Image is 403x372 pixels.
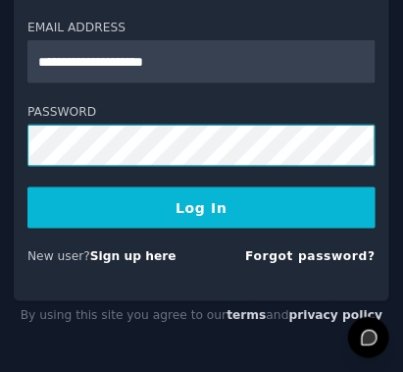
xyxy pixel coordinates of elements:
[27,250,90,264] span: New user?
[90,250,176,264] a: Sign up here
[289,309,383,323] a: privacy policy
[245,250,376,264] a: Forgot password?
[27,20,376,37] label: Email Address
[27,104,376,122] label: Password
[27,187,376,229] button: Log In
[227,309,266,323] a: terms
